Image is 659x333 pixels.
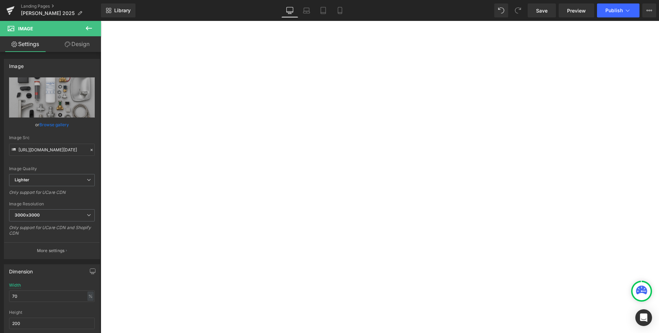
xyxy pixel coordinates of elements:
[9,202,95,206] div: Image Resolution
[9,135,95,140] div: Image Src
[37,248,65,254] p: More settings
[567,7,586,14] span: Preview
[315,3,332,17] a: Tablet
[9,190,95,200] div: Only support for UCare CDN
[9,59,24,69] div: Image
[597,3,639,17] button: Publish
[298,3,315,17] a: Laptop
[9,121,95,128] div: or
[9,283,21,288] div: Width
[9,166,95,171] div: Image Quality
[4,242,100,259] button: More settings
[101,3,135,17] a: New Library
[114,7,131,14] span: Library
[511,3,525,17] button: Redo
[9,265,33,274] div: Dimension
[332,3,348,17] a: Mobile
[39,119,69,131] a: Browse gallery
[15,212,40,218] b: 3000x3000
[21,10,75,16] span: [PERSON_NAME] 2025
[9,310,95,315] div: Height
[9,318,95,329] input: auto
[494,3,508,17] button: Undo
[52,36,102,52] a: Design
[9,225,95,241] div: Only support for UCare CDN and Shopify CDN
[21,3,101,9] a: Landing Pages
[9,144,95,156] input: Link
[642,3,656,17] button: More
[536,7,548,14] span: Save
[87,292,94,301] div: %
[635,309,652,326] div: Open Intercom Messenger
[281,3,298,17] a: Desktop
[15,177,29,182] b: Lighter
[9,290,95,302] input: auto
[605,8,623,13] span: Publish
[18,26,33,31] span: Image
[559,3,594,17] a: Preview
